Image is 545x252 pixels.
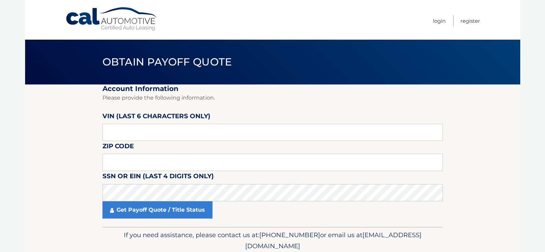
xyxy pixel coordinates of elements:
h2: Account Information [102,84,443,93]
label: VIN (last 6 characters only) [102,111,210,124]
label: Zip Code [102,141,134,154]
span: [PHONE_NUMBER] [259,231,320,239]
a: Login [433,15,446,27]
a: Get Payoff Quote / Title Status [102,201,212,219]
label: SSN or EIN (last 4 digits only) [102,171,214,184]
p: Please provide the following information. [102,93,443,103]
span: Obtain Payoff Quote [102,56,232,68]
p: If you need assistance, please contact us at: or email us at [107,230,438,252]
a: Register [460,15,480,27]
a: Cal Automotive [65,7,158,31]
